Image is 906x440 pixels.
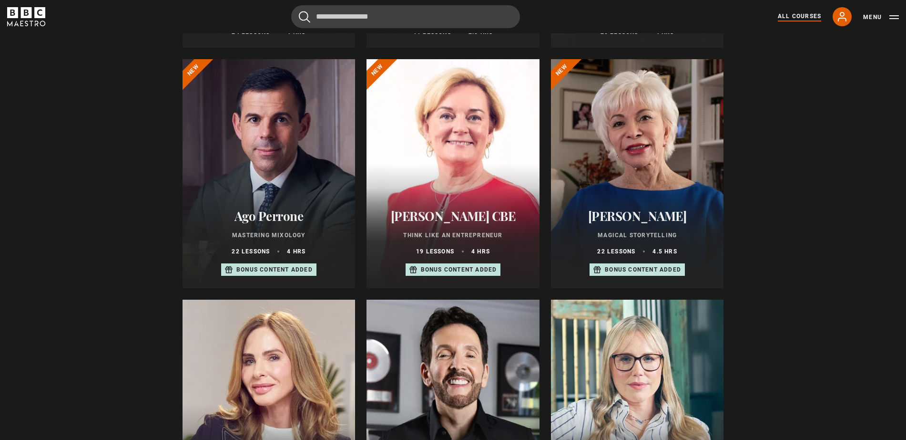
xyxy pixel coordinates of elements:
p: Magical Storytelling [562,231,713,240]
p: 4.5 hrs [652,247,677,256]
a: [PERSON_NAME] Magical Storytelling 22 lessons 4.5 hrs Bonus content added New [551,59,724,288]
p: 19 lessons [416,247,454,256]
a: [PERSON_NAME] CBE Think Like an Entrepreneur 19 lessons 4 hrs Bonus content added New [366,59,540,288]
p: Bonus content added [605,265,681,274]
p: Bonus content added [236,265,313,274]
a: All Courses [778,12,821,21]
p: 4 hrs [287,247,305,256]
p: Mastering Mixology [194,231,344,240]
p: Bonus content added [421,265,497,274]
p: 22 lessons [232,247,270,256]
button: Toggle navigation [863,12,899,22]
input: Search [291,5,520,28]
p: 22 lessons [597,247,635,256]
h2: [PERSON_NAME] [562,209,713,223]
h2: Ago Perrone [194,209,344,223]
svg: BBC Maestro [7,7,45,26]
p: Think Like an Entrepreneur [378,231,528,240]
button: Submit the search query [299,11,310,23]
p: 4 hrs [471,247,490,256]
h2: [PERSON_NAME] CBE [378,209,528,223]
a: Ago Perrone Mastering Mixology 22 lessons 4 hrs Bonus content added New [183,59,356,288]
